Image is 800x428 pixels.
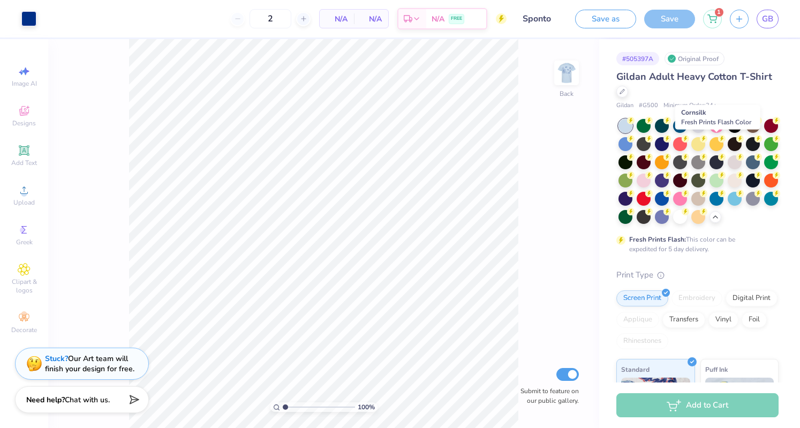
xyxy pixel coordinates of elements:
[639,101,658,110] span: # G500
[451,15,462,22] span: FREE
[515,8,567,29] input: Untitled Design
[65,395,110,405] span: Chat with us.
[326,13,348,25] span: N/A
[675,105,760,130] div: Cornsilk
[26,395,65,405] strong: Need help?
[12,79,37,88] span: Image AI
[663,101,717,110] span: Minimum Order: 24 +
[432,13,444,25] span: N/A
[726,290,778,306] div: Digital Print
[45,354,134,374] div: Our Art team will finish your design for free.
[16,238,33,246] span: Greek
[556,62,577,84] img: Back
[358,402,375,412] span: 100 %
[616,70,772,83] span: Gildan Adult Heavy Cotton T-Shirt
[45,354,68,364] strong: Stuck?
[662,312,705,328] div: Transfers
[681,118,751,126] span: Fresh Prints Flash Color
[575,10,636,28] button: Save as
[616,101,633,110] span: Gildan
[629,235,761,254] div: This color can be expedited for 5 day delivery.
[616,312,659,328] div: Applique
[665,52,724,65] div: Original Proof
[705,364,728,375] span: Puff Ink
[560,89,573,99] div: Back
[515,386,579,406] label: Submit to feature on our public gallery.
[757,10,779,28] a: GB
[616,269,779,281] div: Print Type
[671,290,722,306] div: Embroidery
[762,13,773,25] span: GB
[13,198,35,207] span: Upload
[742,312,767,328] div: Foil
[629,235,686,244] strong: Fresh Prints Flash:
[616,52,659,65] div: # 505397A
[616,290,668,306] div: Screen Print
[11,159,37,167] span: Add Text
[708,312,738,328] div: Vinyl
[5,277,43,295] span: Clipart & logos
[616,333,668,349] div: Rhinestones
[621,364,650,375] span: Standard
[715,8,723,17] span: 1
[12,119,36,127] span: Designs
[250,9,291,28] input: – –
[360,13,382,25] span: N/A
[11,326,37,334] span: Decorate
